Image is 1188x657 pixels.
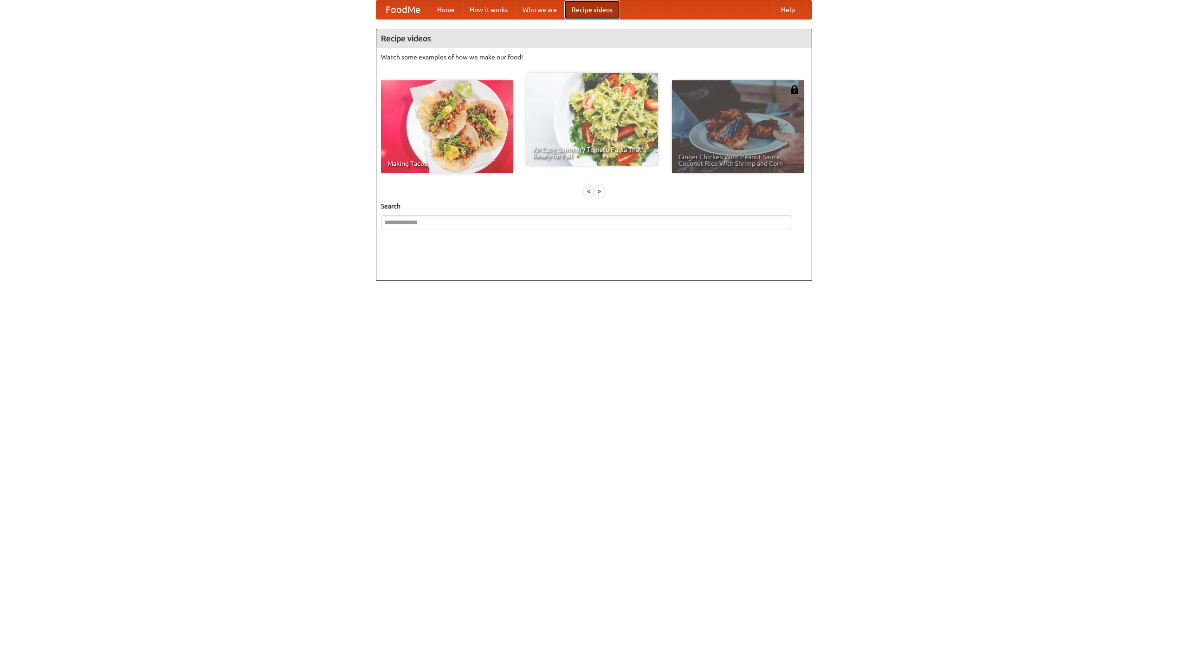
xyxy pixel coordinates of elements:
a: Making Tacos [381,80,513,173]
a: Help [774,0,802,19]
a: An Easy, Summery Tomato Pasta That's Ready for Fall [526,73,658,166]
img: 483408.png [790,85,799,94]
h5: Search [381,202,807,211]
h4: Recipe videos [376,29,812,48]
a: FoodMe [376,0,430,19]
a: Recipe videos [564,0,620,19]
span: Making Tacos [387,160,506,167]
span: An Easy, Summery Tomato Pasta That's Ready for Fall [533,146,652,159]
a: How it works [462,0,515,19]
a: Home [430,0,462,19]
div: » [595,185,604,197]
div: « [584,185,593,197]
a: Who we are [515,0,564,19]
p: Watch some examples of how we make our food! [381,52,807,62]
